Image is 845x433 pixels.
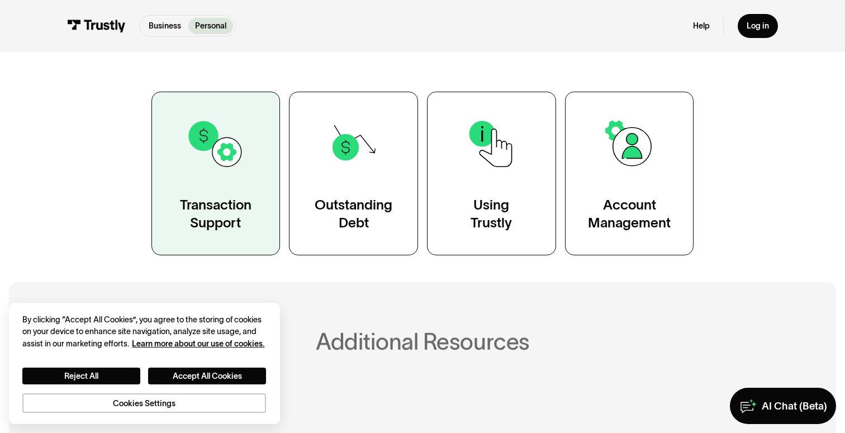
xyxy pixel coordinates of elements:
div: Transaction Support [180,196,251,232]
p: Personal [195,20,226,32]
a: AccountManagement [565,92,694,255]
p: Business [149,20,181,32]
a: Log in [738,14,778,38]
a: OutstandingDebt [289,92,418,255]
a: UsingTrustly [427,92,556,255]
a: TransactionSupport [151,92,281,255]
a: Business [142,18,188,34]
button: Accept All Cookies [148,368,266,384]
h2: Additional Resources [96,330,750,354]
div: Privacy [22,314,266,413]
div: Log in [747,21,769,31]
button: Cookies Settings [22,393,266,412]
div: Outstanding Debt [315,196,392,232]
a: Help [693,21,710,31]
a: AI Chat (Beta) [730,388,836,424]
div: Using Trustly [471,196,512,232]
div: AI Chat (Beta) [762,399,827,413]
a: More information about your privacy, opens in a new tab [132,339,264,348]
div: Cookie banner [9,303,279,424]
a: Personal [188,18,233,34]
button: Reject All [22,368,140,384]
div: Account Management [588,196,671,232]
div: By clicking “Accept All Cookies”, you agree to the storing of cookies on your device to enhance s... [22,314,266,350]
img: Trustly Logo [67,20,126,32]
